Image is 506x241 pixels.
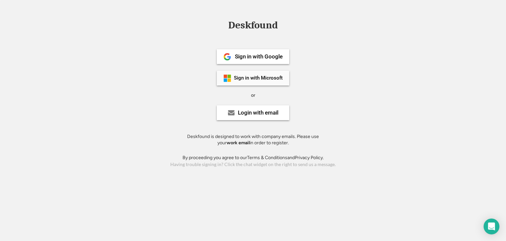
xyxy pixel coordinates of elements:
[234,76,283,81] div: Sign in with Microsoft
[235,54,283,59] div: Sign in with Google
[247,155,287,160] a: Terms & Conditions
[223,74,231,82] img: ms-symbollockup_mssymbol_19.png
[251,92,255,99] div: or
[484,219,499,234] div: Open Intercom Messenger
[227,140,250,146] strong: work email
[238,110,278,116] div: Login with email
[179,133,327,146] div: Deskfound is designed to work with company emails. Please use your in order to register.
[295,155,324,160] a: Privacy Policy.
[223,53,231,61] img: 1024px-Google__G__Logo.svg.png
[183,155,324,161] div: By proceeding you agree to our and
[225,20,281,30] div: Deskfound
